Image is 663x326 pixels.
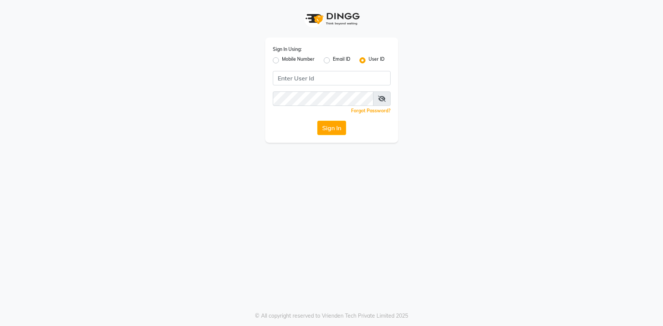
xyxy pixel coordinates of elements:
label: User ID [369,56,385,65]
img: logo1.svg [301,8,362,30]
input: Username [273,91,373,106]
input: Username [273,71,391,85]
label: Sign In Using: [273,46,302,53]
button: Sign In [317,121,346,135]
label: Email ID [333,56,350,65]
a: Forgot Password? [351,108,391,113]
label: Mobile Number [282,56,315,65]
